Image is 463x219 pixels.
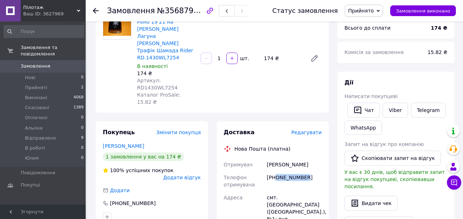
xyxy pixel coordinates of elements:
[103,129,135,136] span: Покупець
[81,125,84,131] span: 0
[25,125,42,131] span: Альона
[21,182,40,188] span: Покупці
[25,104,49,111] span: Скасовані
[74,104,84,111] span: 1389
[156,130,201,135] span: Змінити покупця
[137,63,168,69] span: В наявності
[307,51,322,65] a: Редагувати
[81,74,84,81] span: 0
[390,5,456,16] button: Замовлення виконано
[4,25,84,38] input: Пошук
[81,145,84,151] span: 0
[107,6,155,15] span: Замовлення
[266,158,323,171] div: [PERSON_NAME]
[103,143,144,149] a: [PERSON_NAME]
[344,141,424,147] span: Запит на відгук про компанію
[383,103,408,118] a: Viber
[25,115,47,121] span: Оплачені
[344,93,398,99] span: Написати покупцеві
[23,11,86,17] div: Ваш ID: 3627969
[81,115,84,121] span: 0
[110,188,130,193] span: Додати
[431,25,447,31] b: 174 ₴
[25,155,39,161] span: Юлия
[25,84,47,91] span: Прийняті
[157,6,208,15] span: №356879918
[272,7,338,14] div: Статус замовлення
[81,135,84,141] span: 9
[291,130,322,135] span: Редагувати
[348,8,374,14] span: Прийнято
[21,44,86,57] span: Замовлення та повідомлення
[224,129,255,136] span: Доставка
[74,94,84,101] span: 4068
[266,171,323,191] div: [PHONE_NUMBER]
[103,15,131,36] img: Масляний фільтр Рено 19 21 на Кліо Логан Кенго Лагуна Майстер Меган Сценік Трафік Шамада Rider RD...
[344,196,398,211] button: Видати чек
[103,167,173,174] div: успішних покупок
[224,175,255,188] span: Телефон отримувача
[396,8,450,14] span: Замовлення виконано
[137,70,195,77] div: 174 ₴
[25,145,45,151] span: В роботі
[25,94,47,101] span: Виконані
[344,121,382,135] a: WhatsApp
[137,92,180,105] span: Каталог ProSale: 15.82 ₴
[347,103,380,118] button: Чат
[344,79,353,86] span: Дії
[224,195,243,200] span: Адреса
[344,25,391,31] span: Всього до сплати
[261,53,305,63] div: 174 ₴
[447,175,461,190] button: Чат з покупцем
[428,49,447,55] span: 15.82 ₴
[103,152,184,161] div: 1 замовлення у вас на 174 ₴
[233,145,292,152] div: Нова Пошта (платна)
[344,49,404,55] span: Комісія за замовлення
[344,151,441,166] button: Скопіювати запит на відгук
[224,162,253,167] span: Отримувач
[238,55,250,62] div: шт.
[163,175,201,180] span: Додати відгук
[411,103,446,118] a: Telegram
[93,7,99,14] div: Повернутися назад
[81,155,84,161] span: 0
[23,4,77,11] span: Пілотаж
[21,63,50,69] span: Замовлення
[25,135,56,141] span: Відправлено
[21,170,55,176] span: Повідомлення
[110,167,124,173] span: 100%
[109,200,156,207] div: [PHONE_NUMBER]
[137,78,177,91] span: Артикул: RD1430WL7254
[81,84,84,91] span: 2
[344,169,445,189] span: У вас є 30 днів, щоб відправити запит на відгук покупцеві, скопіювавши посилання.
[137,12,193,60] a: Масляний фільтр Рено 19 21 на [PERSON_NAME] Лагуна [PERSON_NAME] Трафік Шамада Rider RD.1430WL7254
[25,74,35,81] span: Нові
